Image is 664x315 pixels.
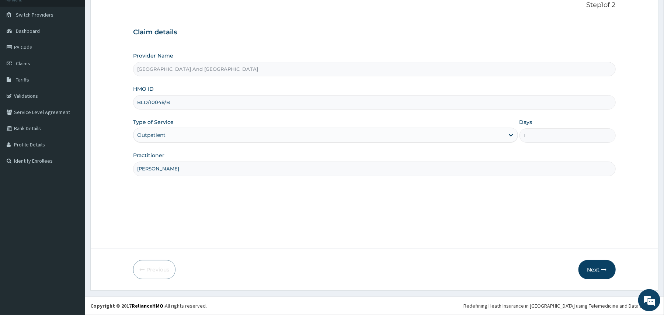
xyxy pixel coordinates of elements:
[4,201,140,227] textarea: Type your message and hit 'Enter'
[85,296,664,315] footer: All rights reserved.
[14,37,30,55] img: d_794563401_company_1708531726252_794563401
[578,260,616,279] button: Next
[133,52,173,59] label: Provider Name
[38,41,124,51] div: Chat with us now
[133,152,164,159] label: Practitioner
[16,11,53,18] span: Switch Providers
[133,85,154,93] label: HMO ID
[16,76,29,83] span: Tariffs
[43,93,102,167] span: We're online!
[16,28,40,34] span: Dashboard
[133,118,174,126] label: Type of Service
[132,302,163,309] a: RelianceHMO
[133,162,615,176] input: Enter Name
[519,118,532,126] label: Days
[137,131,166,139] div: Outpatient
[90,302,165,309] strong: Copyright © 2017 .
[16,60,30,67] span: Claims
[133,28,615,37] h3: Claim details
[133,95,615,110] input: Enter HMO ID
[133,260,175,279] button: Previous
[463,302,658,309] div: Redefining Heath Insurance in [GEOGRAPHIC_DATA] using Telemedicine and Data Science!
[133,1,615,9] p: Step 1 of 2
[121,4,139,21] div: Minimize live chat window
